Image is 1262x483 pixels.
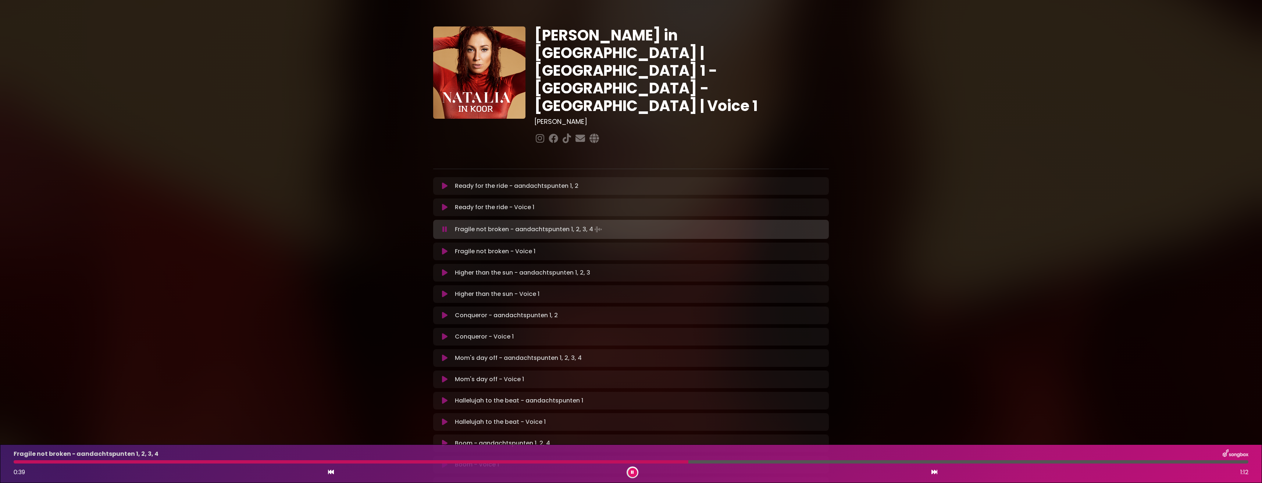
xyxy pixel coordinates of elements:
[455,439,550,448] p: Boom - aandachtspunten 1, 2, 4
[455,203,534,212] p: Ready for the ride - Voice 1
[455,224,603,235] p: Fragile not broken - aandachtspunten 1, 2, 3, 4
[14,468,25,476] span: 0:39
[1223,449,1248,459] img: songbox-logo-white.png
[455,354,582,362] p: Mom's day off - aandachtspunten 1, 2, 3, 4
[455,332,514,341] p: Conqueror - Voice 1
[1240,468,1248,477] span: 1:12
[455,268,590,277] p: Higher than the sun - aandachtspunten 1, 2, 3
[433,26,525,119] img: YTVS25JmS9CLUqXqkEhs
[534,118,829,126] h3: [PERSON_NAME]
[455,182,578,190] p: Ready for the ride - aandachtspunten 1, 2
[455,375,524,384] p: Mom's day off - Voice 1
[455,290,539,298] p: Higher than the sun - Voice 1
[593,224,603,235] img: waveform4.gif
[455,311,558,320] p: Conqueror - aandachtspunten 1, 2
[455,396,583,405] p: Hallelujah to the beat - aandachtspunten 1
[14,450,158,458] p: Fragile not broken - aandachtspunten 1, 2, 3, 4
[455,418,546,426] p: Hallelujah to the beat - Voice 1
[455,247,535,256] p: Fragile not broken - Voice 1
[534,26,829,115] h1: [PERSON_NAME] in [GEOGRAPHIC_DATA] | [GEOGRAPHIC_DATA] 1 - [GEOGRAPHIC_DATA] - [GEOGRAPHIC_DATA] ...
